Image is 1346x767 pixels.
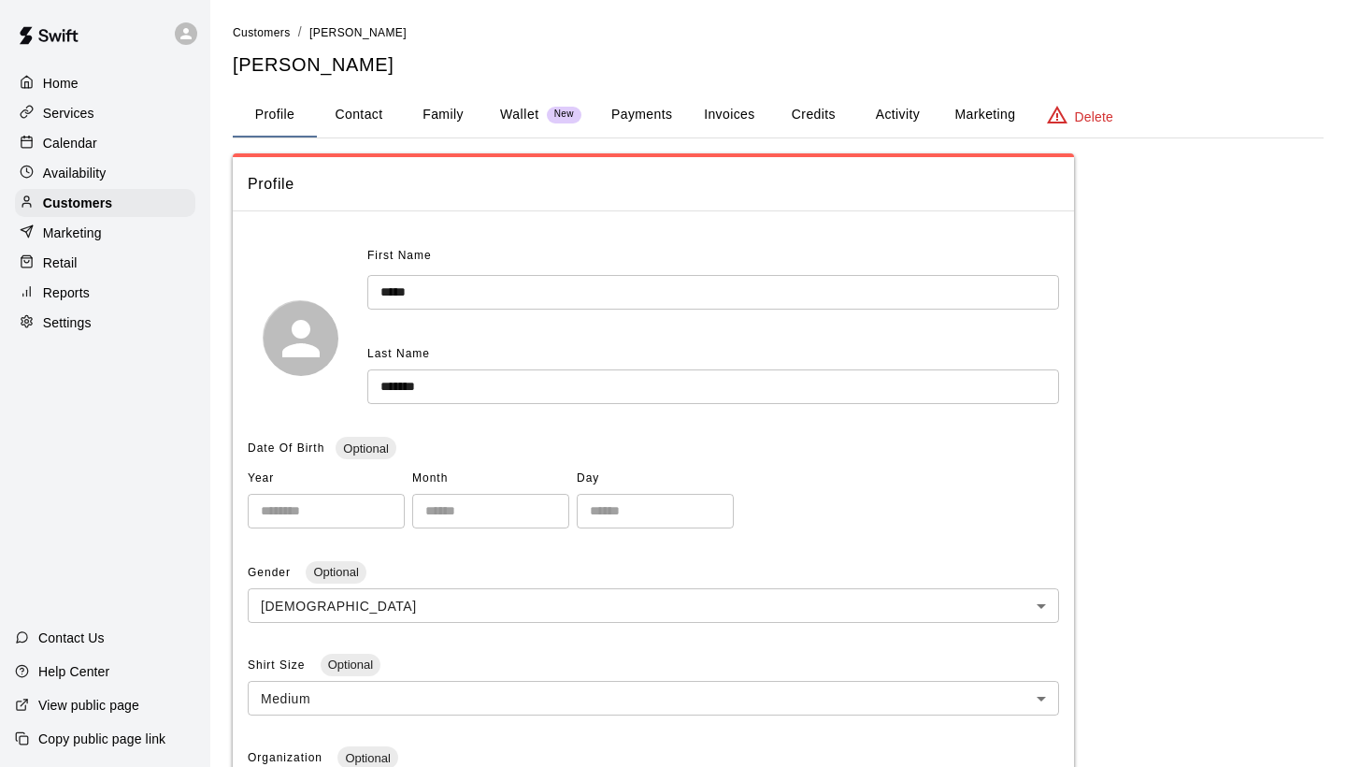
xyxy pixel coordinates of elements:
[43,253,78,272] p: Retail
[1075,108,1113,126] p: Delete
[233,52,1324,78] h5: [PERSON_NAME]
[248,751,326,764] span: Organization
[317,93,401,137] button: Contact
[43,283,90,302] p: Reports
[248,658,309,672] span: Shirt Size
[577,464,734,494] span: Day
[248,566,294,579] span: Gender
[233,26,291,39] span: Customers
[15,129,195,157] a: Calendar
[43,134,97,152] p: Calendar
[43,74,79,93] p: Home
[939,93,1030,137] button: Marketing
[412,464,569,494] span: Month
[547,109,581,121] span: New
[38,696,139,715] p: View public page
[367,347,430,360] span: Last Name
[309,26,407,39] span: [PERSON_NAME]
[15,189,195,217] a: Customers
[248,681,1059,716] div: Medium
[771,93,855,137] button: Credits
[367,241,432,271] span: First Name
[298,22,302,42] li: /
[401,93,485,137] button: Family
[38,730,165,748] p: Copy public page link
[15,309,195,337] a: Settings
[233,22,1324,43] nav: breadcrumb
[15,219,195,247] a: Marketing
[596,93,687,137] button: Payments
[15,279,195,307] a: Reports
[687,93,771,137] button: Invoices
[337,751,397,765] span: Optional
[500,105,539,124] p: Wallet
[43,194,112,212] p: Customers
[15,99,195,127] a: Services
[248,441,324,455] span: Date Of Birth
[15,69,195,97] a: Home
[43,224,102,242] p: Marketing
[38,629,105,647] p: Contact Us
[233,93,317,137] button: Profile
[248,588,1059,623] div: [DEMOGRAPHIC_DATA]
[248,172,1059,196] span: Profile
[248,464,405,494] span: Year
[855,93,939,137] button: Activity
[43,104,94,123] p: Services
[38,662,109,681] p: Help Center
[321,658,380,672] span: Optional
[233,93,1324,137] div: basic tabs example
[15,159,195,187] a: Availability
[336,441,395,456] span: Optional
[306,565,365,579] span: Optional
[43,313,92,332] p: Settings
[43,164,107,182] p: Availability
[15,249,195,277] a: Retail
[233,24,291,39] a: Customers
